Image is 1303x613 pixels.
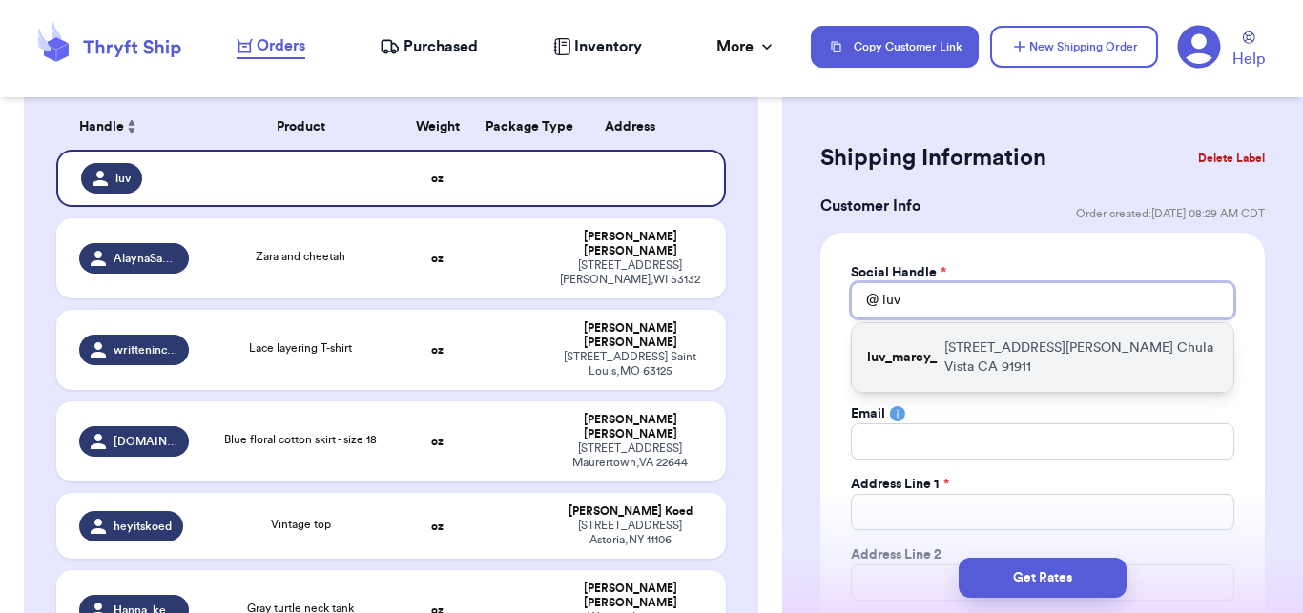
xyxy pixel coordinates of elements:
strong: oz [431,173,444,184]
th: Address [546,104,726,150]
span: luv [115,171,131,186]
span: Inventory [574,35,642,58]
span: Orders [257,34,305,57]
div: [PERSON_NAME] Koed [557,504,703,519]
th: Package Type [474,104,547,150]
label: Email [851,404,885,423]
a: Purchased [380,35,478,58]
th: Product [200,104,402,150]
strong: oz [431,521,444,532]
a: Inventory [553,35,642,58]
span: heyitskoed [114,519,172,534]
div: [STREET_ADDRESS] Maurertown , VA 22644 [557,441,703,470]
div: [STREET_ADDRESS] [PERSON_NAME] , WI 53132 [557,258,703,287]
label: Social Handle [851,263,946,282]
span: [DOMAIN_NAME] [114,434,177,449]
div: [PERSON_NAME] [PERSON_NAME] [557,582,703,610]
div: [PERSON_NAME] [PERSON_NAME] [557,230,703,258]
span: AlaynaSabbatini [114,251,177,266]
span: Handle [79,117,124,137]
div: [PERSON_NAME] [PERSON_NAME] [557,321,703,350]
span: Order created: [DATE] 08:29 AM CDT [1076,206,1265,221]
div: [PERSON_NAME] [PERSON_NAME] [557,413,703,441]
strong: oz [431,436,444,447]
label: Address Line 1 [851,475,949,494]
h2: Shipping Information [820,143,1046,174]
p: luv_marcy_ [867,348,937,367]
span: Vintage top [271,519,331,530]
span: Zara and cheetah [256,251,345,262]
a: Orders [237,34,305,59]
button: Sort ascending [124,115,139,138]
strong: oz [431,253,444,264]
div: [STREET_ADDRESS] Saint Louis , MO 63125 [557,350,703,378]
span: Lace layering T-shirt [249,342,352,354]
button: Get Rates [959,558,1127,598]
span: writtenincloththrift [114,342,177,358]
div: @ [851,282,879,318]
span: Help [1232,48,1265,71]
div: More [716,35,776,58]
div: [STREET_ADDRESS] Astoria , NY 11106 [557,519,703,547]
span: Blue floral cotton skirt - size 18 [224,434,377,445]
strong: oz [431,344,444,356]
th: Weight [402,104,474,150]
a: Help [1232,31,1265,71]
h3: Customer Info [820,194,920,217]
p: [STREET_ADDRESS][PERSON_NAME] Chula Vista CA 91911 [944,338,1218,377]
button: Delete Label [1190,137,1272,179]
button: Copy Customer Link [811,26,979,68]
span: Purchased [403,35,478,58]
button: New Shipping Order [990,26,1158,68]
